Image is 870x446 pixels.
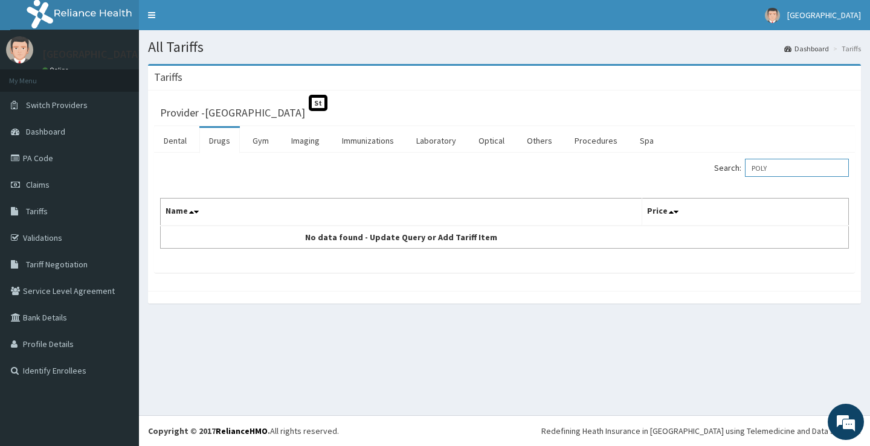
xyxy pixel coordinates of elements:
a: Spa [630,128,663,153]
span: St [309,95,327,111]
a: Procedures [565,128,627,153]
h3: Provider - [GEOGRAPHIC_DATA] [160,107,305,118]
td: No data found - Update Query or Add Tariff Item [161,226,642,249]
a: Others [517,128,562,153]
a: Gym [243,128,279,153]
a: Dental [154,128,196,153]
img: User Image [765,8,780,23]
span: Switch Providers [26,100,88,110]
span: [GEOGRAPHIC_DATA] [787,10,861,21]
div: Redefining Heath Insurance in [GEOGRAPHIC_DATA] using Telemedicine and Data Science! [541,425,861,437]
p: [GEOGRAPHIC_DATA] [42,49,142,60]
img: d_794563401_company_1708531726252_794563401 [22,60,49,91]
strong: Copyright © 2017 . [148,425,270,436]
textarea: Type your message and hit 'Enter' [6,308,230,351]
span: We're online! [70,141,167,263]
a: RelianceHMO [216,425,268,436]
a: Online [42,66,71,74]
h3: Tariffs [154,72,182,83]
a: Imaging [282,128,329,153]
h1: All Tariffs [148,39,861,55]
a: Optical [469,128,514,153]
div: Minimize live chat window [198,6,227,35]
input: Search: [745,159,849,177]
footer: All rights reserved. [139,415,870,446]
span: Tariff Negotiation [26,259,88,270]
span: Tariffs [26,206,48,217]
a: Immunizations [332,128,404,153]
div: Chat with us now [63,68,203,83]
a: Drugs [199,128,240,153]
img: User Image [6,36,33,63]
li: Tariffs [830,43,861,54]
th: Price [642,199,849,226]
label: Search: [714,159,849,177]
th: Name [161,199,642,226]
span: Dashboard [26,126,65,137]
a: Dashboard [784,43,829,54]
span: Claims [26,179,50,190]
a: Laboratory [407,128,466,153]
